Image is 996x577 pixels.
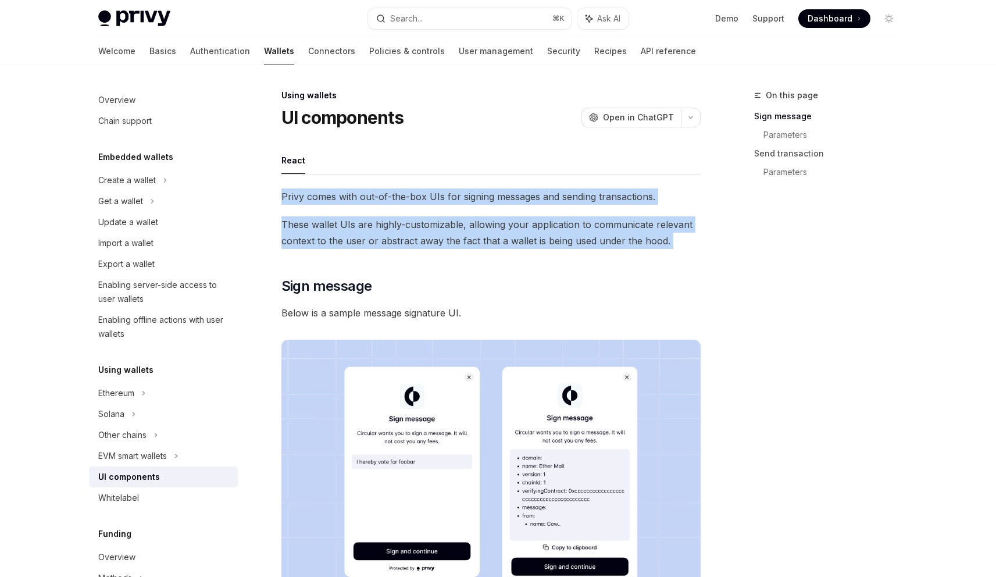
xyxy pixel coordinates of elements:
[98,93,135,107] div: Overview
[581,108,681,127] button: Open in ChatGPT
[98,407,124,421] div: Solana
[281,216,701,249] span: These wallet UIs are highly-customizable, allowing your application to communicate relevant conte...
[89,111,238,131] a: Chain support
[89,90,238,111] a: Overview
[98,313,231,341] div: Enabling offline actions with user wallets
[89,233,238,254] a: Import a wallet
[98,173,156,187] div: Create a wallet
[766,88,818,102] span: On this page
[89,547,238,568] a: Overview
[98,257,155,271] div: Export a wallet
[98,470,160,484] div: UI components
[98,236,153,250] div: Import a wallet
[89,212,238,233] a: Update a wallet
[190,37,250,65] a: Authentication
[597,13,620,24] span: Ask AI
[89,254,238,275] a: Export a wallet
[798,9,870,28] a: Dashboard
[715,13,738,24] a: Demo
[281,107,404,128] h1: UI components
[577,8,629,29] button: Ask AI
[98,491,139,505] div: Whitelabel
[752,13,784,24] a: Support
[763,163,908,181] a: Parameters
[808,13,852,24] span: Dashboard
[98,527,131,541] h5: Funding
[98,363,153,377] h5: Using wallets
[98,386,134,400] div: Ethereum
[281,188,701,205] span: Privy comes with out-of-the-box UIs for signing messages and sending transactions.
[594,37,627,65] a: Recipes
[763,126,908,144] a: Parameters
[98,150,173,164] h5: Embedded wallets
[603,112,674,123] span: Open in ChatGPT
[281,147,305,174] button: React
[89,275,238,309] a: Enabling server-side access to user wallets
[149,37,176,65] a: Basics
[308,37,355,65] a: Connectors
[89,466,238,487] a: UI components
[880,9,898,28] button: Toggle dark mode
[547,37,580,65] a: Security
[459,37,533,65] a: User management
[98,550,135,564] div: Overview
[98,215,158,229] div: Update a wallet
[390,12,423,26] div: Search...
[368,8,572,29] button: Search...⌘K
[264,37,294,65] a: Wallets
[281,90,701,101] div: Using wallets
[98,37,135,65] a: Welcome
[98,114,152,128] div: Chain support
[89,487,238,508] a: Whitelabel
[754,107,908,126] a: Sign message
[552,14,565,23] span: ⌘ K
[281,277,372,295] span: Sign message
[754,144,908,163] a: Send transaction
[98,10,170,27] img: light logo
[98,449,167,463] div: EVM smart wallets
[281,305,701,321] span: Below is a sample message signature UI.
[98,428,147,442] div: Other chains
[369,37,445,65] a: Policies & controls
[98,194,143,208] div: Get a wallet
[98,278,231,306] div: Enabling server-side access to user wallets
[641,37,696,65] a: API reference
[89,309,238,344] a: Enabling offline actions with user wallets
